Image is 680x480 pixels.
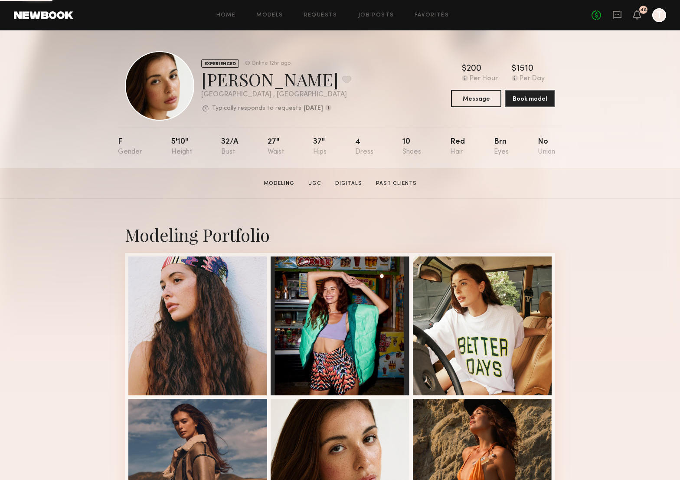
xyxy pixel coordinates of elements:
button: Message [451,90,501,107]
a: Modeling [260,180,298,187]
div: 4 [355,138,373,156]
a: Favorites [415,13,449,18]
div: 10 [402,138,421,156]
div: No [538,138,555,156]
div: 200 [467,65,481,73]
a: UGC [305,180,325,187]
a: Digitals [332,180,366,187]
a: T [652,8,666,22]
a: Models [256,13,283,18]
div: 37" [313,138,327,156]
div: 5'10" [171,138,192,156]
div: 48 [640,8,647,13]
div: [PERSON_NAME] [201,68,351,91]
b: [DATE] [304,105,323,112]
div: Brn [494,138,509,156]
div: 27" [268,138,284,156]
div: 32/a [221,138,239,156]
a: Requests [304,13,337,18]
div: $ [462,65,467,73]
a: Home [216,13,236,18]
div: 1510 [517,65,533,73]
div: [GEOGRAPHIC_DATA] , [GEOGRAPHIC_DATA] [201,91,351,99]
div: Per Hour [470,75,498,83]
a: Job Posts [358,13,394,18]
div: $ [512,65,517,73]
div: F [118,138,142,156]
button: Book model [505,90,555,107]
div: Red [450,138,465,156]
p: Typically responds to requests [212,105,301,112]
div: Modeling Portfolio [125,223,555,246]
div: Per Day [520,75,545,83]
a: Past Clients [373,180,420,187]
div: Online 12hr ago [252,61,291,66]
div: EXPERIENCED [201,59,239,68]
